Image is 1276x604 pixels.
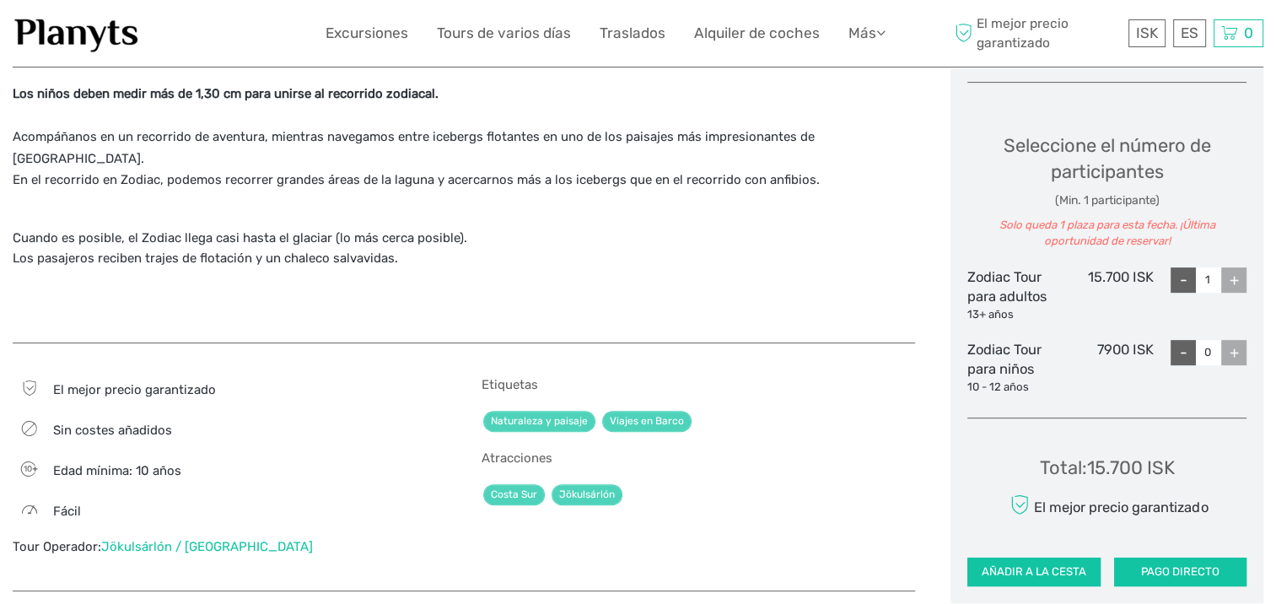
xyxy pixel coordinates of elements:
[967,340,1060,396] div: Zodiac Tour para niños
[1114,558,1246,586] button: PAGO DIRECTO
[483,411,595,432] a: Naturaleza y paisaje
[482,450,915,466] h5: Atracciones
[101,539,313,554] a: Jökulsárlón / [GEOGRAPHIC_DATA]
[1171,340,1196,365] div: -
[53,504,81,519] span: Fácil
[1241,24,1256,41] span: 0
[1173,19,1206,47] div: ES
[967,558,1100,586] button: AÑADIR A LA CESTA
[848,21,886,46] a: Más
[967,192,1246,209] div: (Min. 1 participante)
[967,307,1060,323] div: 13+ años
[1221,340,1246,365] div: +
[602,411,692,432] a: Viajes en Barco
[53,382,216,397] span: El mejor precio garantizado
[15,463,40,475] span: 10
[13,248,915,270] p: Los pasajeros reciben trajes de flotación y un chaleco salvavidas.
[950,14,1124,51] span: El mejor precio garantizado
[437,21,571,46] a: Tours de varios días
[13,86,439,101] strong: Los niños deben medir más de 1,30 cm para unirse al recorrido zodiacal.
[552,484,622,505] a: Jökulsárlón
[483,484,545,505] a: Costa Sur
[1040,455,1175,481] div: Total : 15.700 ISK
[1171,267,1196,293] div: -
[600,21,665,46] a: Traslados
[967,380,1060,396] div: 10 - 12 años
[1061,267,1154,323] div: 15.700 ISK
[482,377,915,392] h5: Etiquetas
[967,267,1060,323] div: Zodiac Tour para adultos
[694,21,820,46] a: Alquiler de coches
[1136,24,1158,41] span: ISK
[967,218,1246,250] div: Solo queda 1 plaza para esta fecha. ¡Última oportunidad de reservar!
[1221,267,1246,293] div: +
[53,463,181,478] span: Edad mínima: 10 años
[326,21,408,46] a: Excursiones
[1061,340,1154,396] div: 7900 ISK
[194,26,214,46] button: Open LiveChat chat widget
[13,538,446,556] div: Tour Operador:
[13,40,915,191] p: Acompáñanos en un recorrido de aventura, mientras navegamos entre icebergs flotantes en uno de lo...
[13,13,141,54] img: 1453-555b4ac7-172b-4ae9-927d-298d0724a4f4_logo_small.jpg
[53,423,172,438] span: Sin costes añadidos
[13,40,915,326] div: Cuando es posible, el Zodiac llega casi hasta el glaciar (lo más cerca posible).
[967,132,1246,250] div: Seleccione el número de participantes
[1006,490,1208,520] div: El mejor precio garantizado
[24,30,191,43] p: We're away right now. Please check back later!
